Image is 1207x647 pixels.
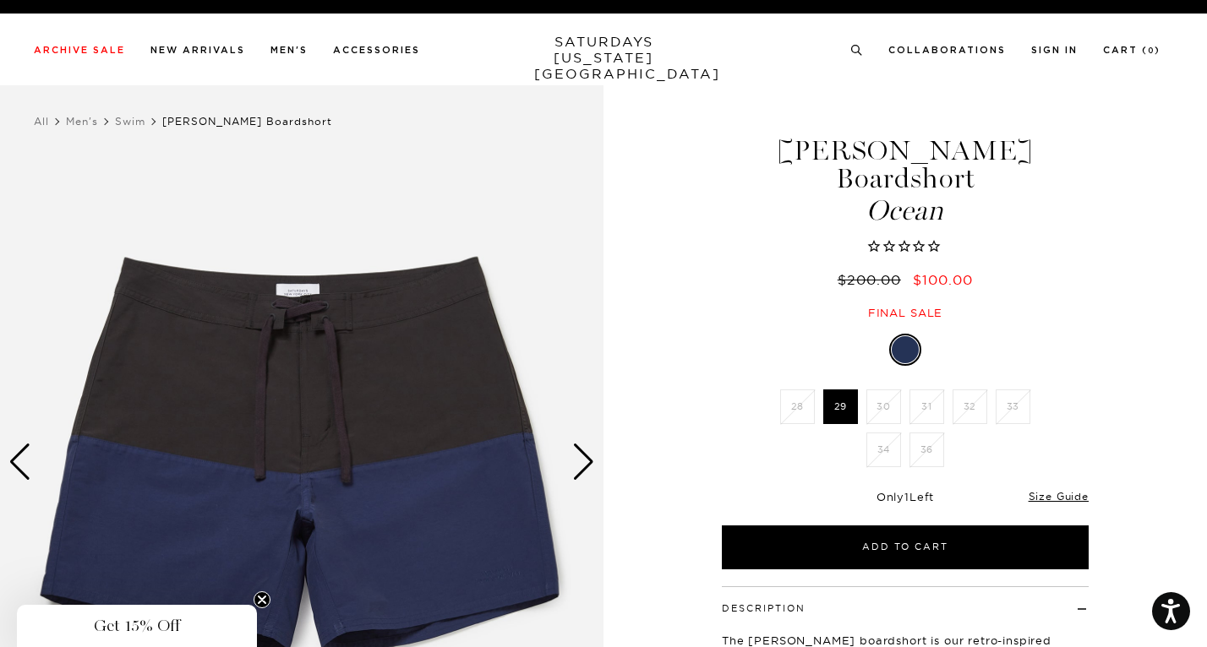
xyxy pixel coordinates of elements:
div: Only Left [722,490,1089,504]
div: Next slide [572,443,595,481]
span: $100.00 [913,271,973,288]
div: Final sale [719,306,1091,320]
div: Previous slide [8,443,31,481]
small: 0 [1148,47,1155,55]
button: Description [722,604,806,613]
span: 1 [904,490,909,503]
a: New Arrivals [150,46,245,55]
a: Men's [270,46,308,55]
span: Ocean [719,197,1091,225]
button: Close teaser [254,591,270,608]
del: $200.00 [838,271,908,288]
a: All [34,115,49,128]
a: Archive Sale [34,46,125,55]
div: Get 15% OffClose teaser [17,605,257,647]
a: Swim [115,115,145,128]
label: 29 [823,389,858,424]
button: Add to Cart [722,525,1089,569]
span: Rated 0.0 out of 5 stars 0 reviews [719,238,1091,256]
a: Accessories [333,46,420,55]
span: [PERSON_NAME] Boardshort [162,115,332,128]
a: Size Guide [1029,490,1089,503]
a: Cart (0) [1103,46,1161,55]
span: Get 15% Off [94,616,180,636]
a: Sign In [1031,46,1078,55]
a: Men's [66,115,98,128]
a: Collaborations [888,46,1006,55]
a: SATURDAYS[US_STATE][GEOGRAPHIC_DATA] [534,34,674,82]
h1: [PERSON_NAME] Boardshort [719,137,1091,225]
